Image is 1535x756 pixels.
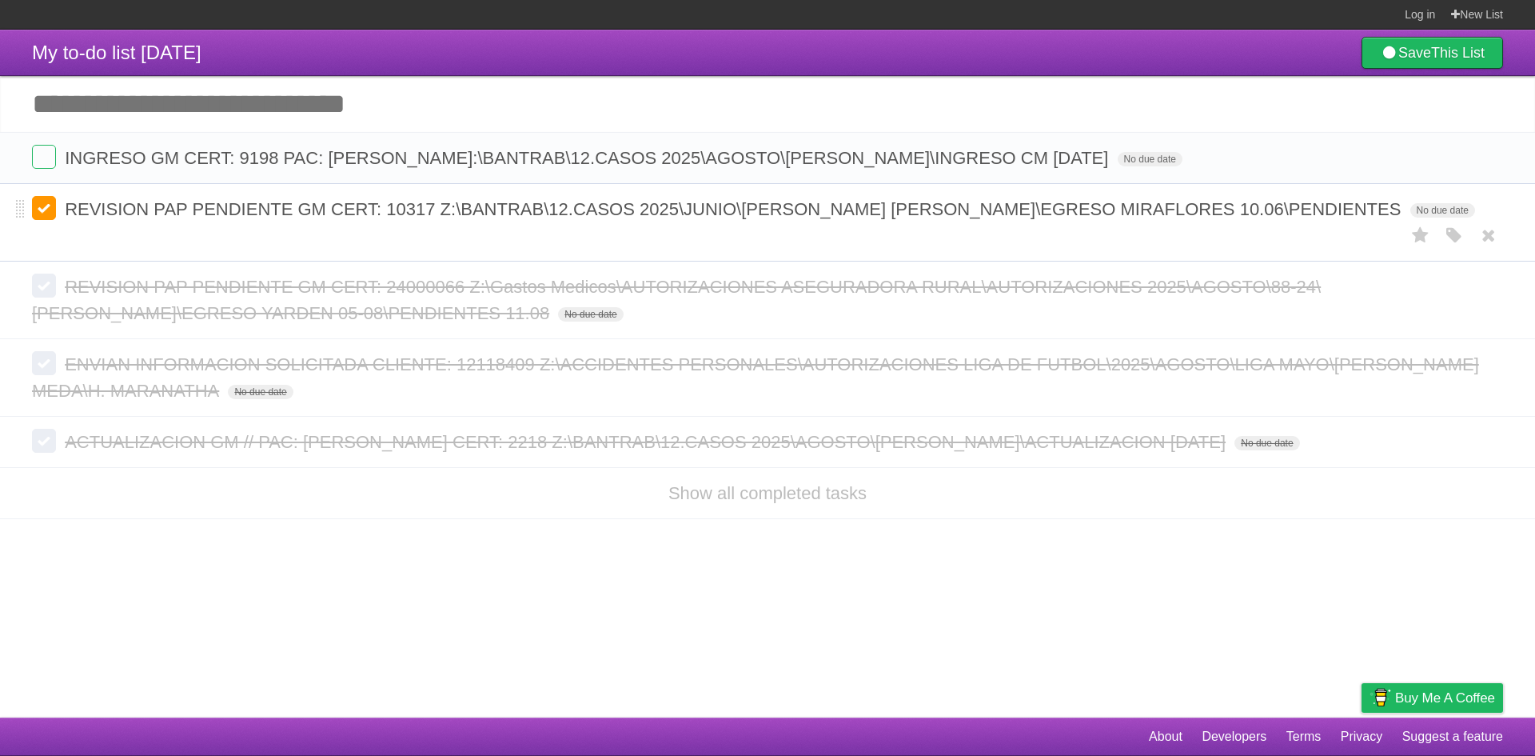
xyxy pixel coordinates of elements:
[1202,722,1266,752] a: Developers
[1286,722,1322,752] a: Terms
[65,432,1230,452] span: ACTUALIZACION GM // PAC: [PERSON_NAME] CERT: 2218 Z:\BANTRAB\12.CASOS 2025\AGOSTO\[PERSON_NAME]\A...
[1405,222,1436,249] label: Star task
[1370,684,1391,711] img: Buy me a coffee
[32,145,56,169] label: Done
[668,483,867,503] a: Show all completed tasks
[1362,37,1503,69] a: SaveThis List
[1410,203,1475,218] span: No due date
[1405,145,1436,171] label: Star task
[65,148,1112,168] span: INGRESO GM CERT: 9198 PAC: [PERSON_NAME]:\BANTRAB\12.CASOS 2025\AGOSTO\[PERSON_NAME]\INGRESO CM [...
[32,196,56,220] label: Done
[1149,722,1182,752] a: About
[32,351,56,375] label: Done
[32,429,56,453] label: Done
[32,274,56,298] label: Done
[65,199,1405,219] span: REVISION PAP PENDIENTE GM CERT: 10317 Z:\BANTRAB\12.CASOS 2025\JUNIO\[PERSON_NAME] [PERSON_NAME]\...
[228,385,293,399] span: No due date
[558,307,623,322] span: No due date
[32,42,201,63] span: My to-do list [DATE]
[1118,152,1182,166] span: No due date
[1431,45,1485,61] b: This List
[32,354,1479,401] span: ENVIAN INFORMACION SOLICITADA CLIENTE: 12118409 Z:\ACCIDENTES PERSONALES\AUTORIZACIONES LIGA DE F...
[1341,722,1382,752] a: Privacy
[1234,436,1299,450] span: No due date
[1362,683,1503,713] a: Buy me a coffee
[1402,722,1503,752] a: Suggest a feature
[1395,684,1495,712] span: Buy me a coffee
[32,277,1321,323] span: REVISION PAP PENDIENTE GM CERT: 24000066 Z:\Gastos Medicos\AUTORIZACIONES ASEGURADORA RURAL\AUTOR...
